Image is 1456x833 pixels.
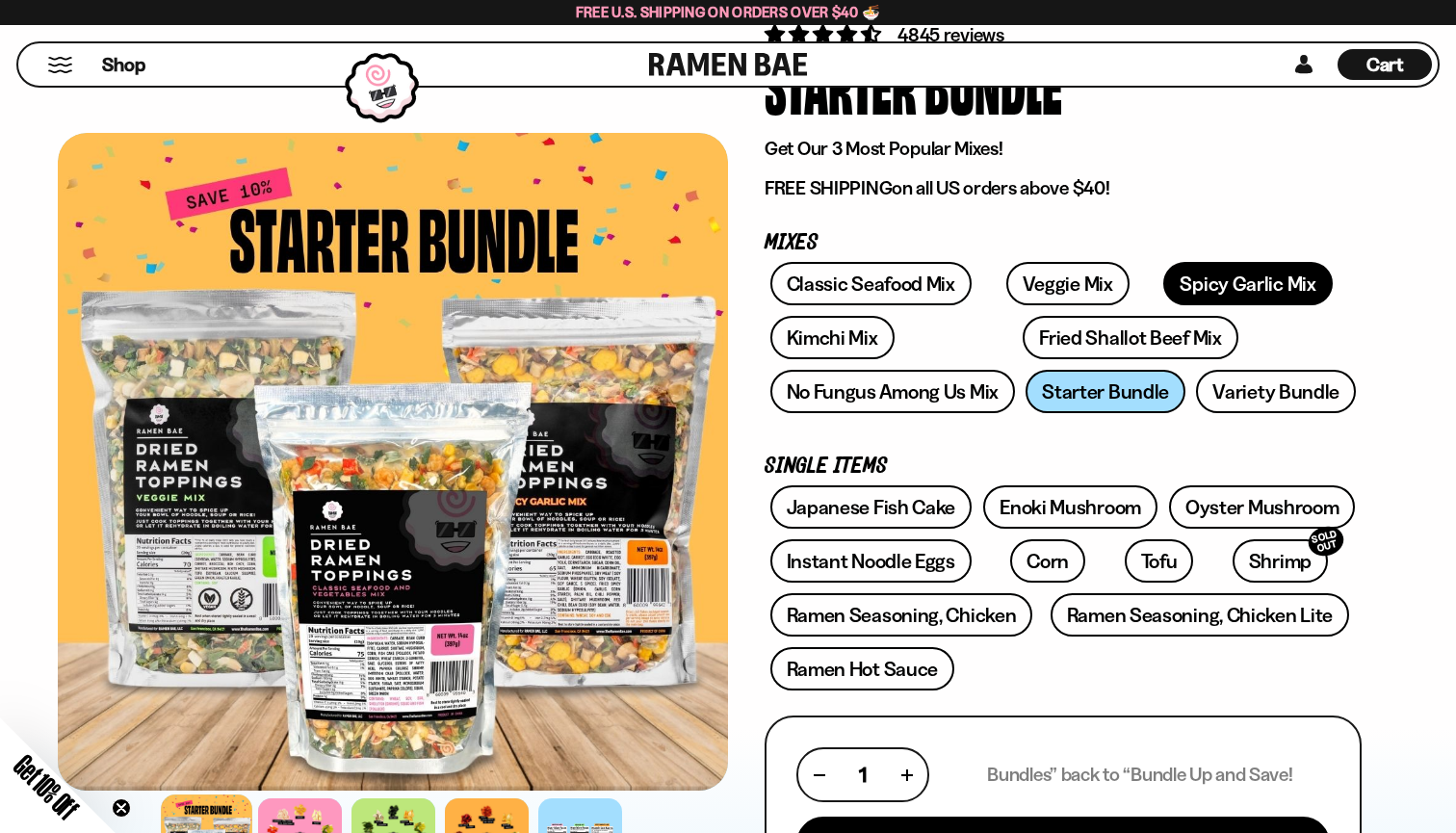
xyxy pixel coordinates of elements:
p: Bundles” back to “Bundle Up and Save! [987,763,1292,787]
span: 1 [859,763,867,787]
a: Instant Noodle Eggs [770,539,972,583]
button: Mobile Menu Trigger [47,57,73,73]
a: ShrimpSOLD OUT [1233,539,1328,583]
div: Bundle [924,48,1062,120]
span: Shop [102,52,145,78]
a: Classic Seafood Mix [770,262,972,305]
a: Fried Shallot Beef Mix [1023,316,1237,359]
div: Starter [765,48,917,120]
a: Spicy Garlic Mix [1163,262,1332,305]
span: Cart [1366,53,1404,76]
a: Shop [102,49,145,80]
a: Corn [1010,539,1085,583]
a: Tofu [1125,539,1194,583]
a: Japanese Fish Cake [770,485,973,529]
a: Veggie Mix [1006,262,1130,305]
span: Get 10% Off [9,749,84,824]
a: No Fungus Among Us Mix [770,370,1015,413]
a: Kimchi Mix [770,316,895,359]
span: Free U.S. Shipping on Orders over $40 🍜 [576,3,881,21]
p: Get Our 3 Most Popular Mixes! [765,137,1362,161]
a: Cart [1338,43,1432,86]
div: SOLD OUT [1305,523,1347,560]
p: Single Items [765,457,1362,476]
button: Close teaser [112,798,131,818]
a: Enoki Mushroom [983,485,1157,529]
p: on all US orders above $40! [765,176,1362,200]
a: Oyster Mushroom [1169,485,1356,529]
a: Variety Bundle [1196,370,1356,413]
a: Ramen Seasoning, Chicken [770,593,1033,637]
p: Mixes [765,234,1362,252]
strong: FREE SHIPPING [765,176,892,199]
a: Ramen Seasoning, Chicken Lite [1051,593,1349,637]
a: Ramen Hot Sauce [770,647,955,690]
